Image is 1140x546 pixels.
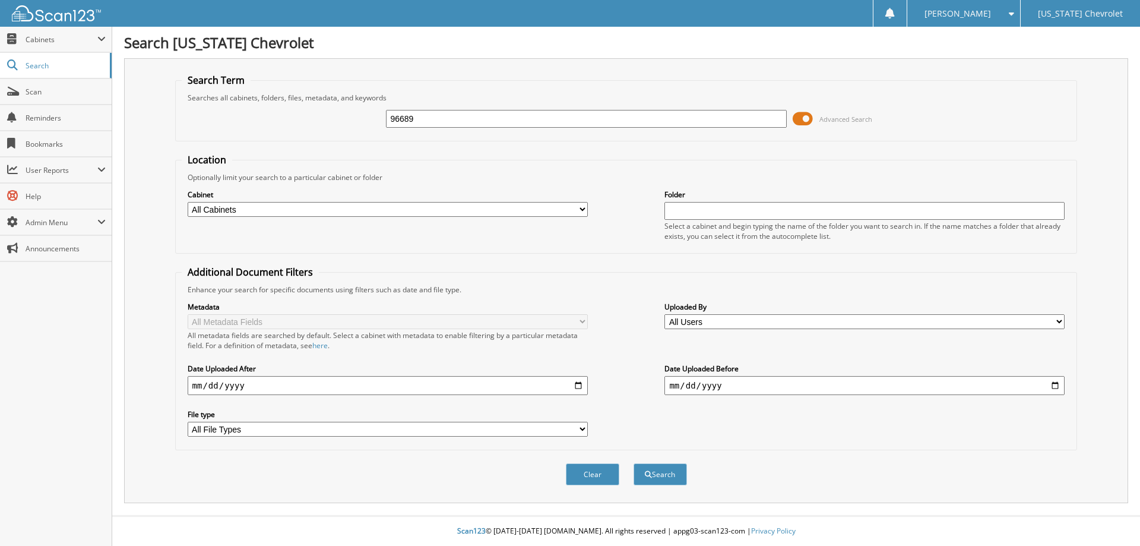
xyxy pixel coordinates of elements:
[634,463,687,485] button: Search
[26,87,106,97] span: Scan
[188,302,588,312] label: Metadata
[457,526,486,536] span: Scan123
[312,340,328,351] a: here
[188,330,588,351] div: All metadata fields are searched by default. Select a cabinet with metadata to enable filtering b...
[664,190,1065,200] label: Folder
[188,409,588,419] label: File type
[26,165,97,175] span: User Reports
[188,364,588,374] label: Date Uploaded After
[26,191,106,201] span: Help
[664,221,1065,241] div: Select a cabinet and begin typing the name of the folder you want to search in. If the name match...
[112,517,1140,546] div: © [DATE]-[DATE] [DOMAIN_NAME]. All rights reserved | appg03-scan123-com |
[924,10,991,17] span: [PERSON_NAME]
[182,285,1071,295] div: Enhance your search for specific documents using filters such as date and file type.
[1038,10,1123,17] span: [US_STATE] Chevrolet
[182,153,232,166] legend: Location
[12,5,101,21] img: scan123-logo-white.svg
[26,61,104,71] span: Search
[751,526,796,536] a: Privacy Policy
[188,190,588,200] label: Cabinet
[182,172,1071,182] div: Optionally limit your search to a particular cabinet or folder
[182,93,1071,103] div: Searches all cabinets, folders, files, metadata, and keywords
[664,364,1065,374] label: Date Uploaded Before
[664,302,1065,312] label: Uploaded By
[1081,489,1140,546] iframe: Chat Widget
[26,34,97,45] span: Cabinets
[26,139,106,149] span: Bookmarks
[26,244,106,254] span: Announcements
[566,463,619,485] button: Clear
[124,33,1128,52] h1: Search [US_STATE] Chevrolet
[664,376,1065,395] input: end
[26,217,97,228] span: Admin Menu
[26,113,106,123] span: Reminders
[182,74,251,87] legend: Search Term
[188,376,588,395] input: start
[182,266,319,279] legend: Additional Document Filters
[819,115,872,124] span: Advanced Search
